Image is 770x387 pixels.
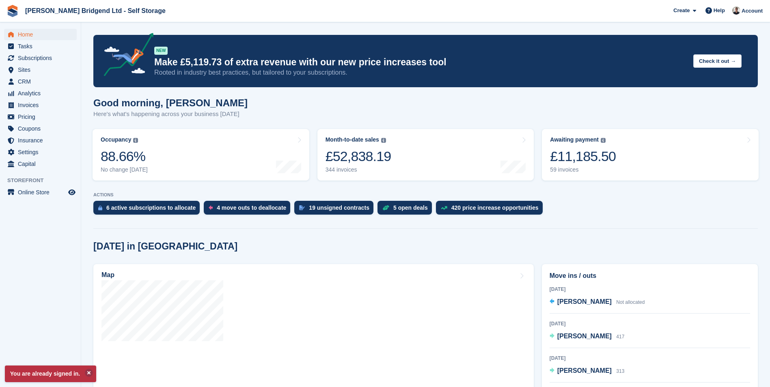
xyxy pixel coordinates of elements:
h2: [DATE] in [GEOGRAPHIC_DATA] [93,241,237,252]
h2: Move ins / outs [550,271,750,281]
a: menu [4,123,77,134]
div: 5 open deals [393,204,428,211]
a: Month-to-date sales £52,838.19 344 invoices [317,129,534,181]
span: Help [714,6,725,15]
h1: Good morning, [PERSON_NAME] [93,97,248,108]
span: Subscriptions [18,52,67,64]
span: Not allocated [616,299,645,305]
a: 6 active subscriptions to allocate [93,201,204,219]
span: Insurance [18,135,67,146]
button: Check it out → [693,54,742,68]
div: 420 price increase opportunities [451,204,539,211]
a: menu [4,88,77,99]
a: menu [4,146,77,158]
span: Analytics [18,88,67,99]
a: menu [4,29,77,40]
div: 6 active subscriptions to allocate [106,204,196,211]
a: menu [4,99,77,111]
img: contract_signature_icon-13c848040528278c33f63329250d36e43548de30e8caae1d1a13099fd9432cc5.svg [299,205,305,210]
a: 5 open deals [377,201,436,219]
a: [PERSON_NAME] Not allocated [550,297,645,307]
div: Month-to-date sales [326,136,379,143]
div: No change [DATE] [101,166,148,173]
span: [PERSON_NAME] [557,367,612,374]
div: £52,838.19 [326,148,391,165]
a: [PERSON_NAME] 417 [550,331,625,342]
a: menu [4,64,77,75]
a: [PERSON_NAME] Bridgend Ltd - Self Storage [22,4,169,17]
img: move_outs_to_deallocate_icon-f764333ba52eb49d3ac5e1228854f67142a1ed5810a6f6cc68b1a99e826820c5.svg [209,205,213,210]
a: menu [4,158,77,170]
div: [DATE] [550,355,750,362]
img: price-adjustments-announcement-icon-8257ccfd72463d97f412b2fc003d46551f7dbcb40ab6d574587a9cd5c0d94... [97,33,154,79]
img: deal-1b604bf984904fb50ccaf53a9ad4b4a5d6e5aea283cecdc64d6e3604feb123c2.svg [382,205,389,211]
img: icon-info-grey-7440780725fd019a000dd9b08b2336e03edf1995a4989e88bcd33f0948082b44.svg [381,138,386,143]
p: ACTIONS [93,192,758,198]
div: £11,185.50 [550,148,616,165]
a: menu [4,135,77,146]
div: 59 invoices [550,166,616,173]
a: 420 price increase opportunities [436,201,547,219]
p: Rooted in industry best practices, but tailored to your subscriptions. [154,68,687,77]
img: icon-info-grey-7440780725fd019a000dd9b08b2336e03edf1995a4989e88bcd33f0948082b44.svg [601,138,606,143]
div: NEW [154,47,168,55]
span: Capital [18,158,67,170]
div: [DATE] [550,286,750,293]
img: price_increase_opportunities-93ffe204e8149a01c8c9dc8f82e8f89637d9d84a8eef4429ea346261dce0b2c0.svg [441,206,447,210]
a: menu [4,52,77,64]
span: Coupons [18,123,67,134]
span: Pricing [18,111,67,123]
h2: Map [101,271,114,279]
a: menu [4,76,77,87]
span: Account [742,7,763,15]
a: Awaiting payment £11,185.50 59 invoices [542,129,759,181]
p: Make £5,119.73 of extra revenue with our new price increases tool [154,56,687,68]
a: Occupancy 88.66% No change [DATE] [93,129,309,181]
span: 313 [616,368,624,374]
img: stora-icon-8386f47178a22dfd0bd8f6a31ec36ba5ce8667c1dd55bd0f319d3a0aa187defe.svg [6,5,19,17]
span: Online Store [18,187,67,198]
span: Settings [18,146,67,158]
span: Tasks [18,41,67,52]
div: 19 unsigned contracts [309,204,369,211]
div: Occupancy [101,136,131,143]
span: [PERSON_NAME] [557,333,612,340]
img: Rhys Jones [732,6,740,15]
div: Awaiting payment [550,136,599,143]
span: Invoices [18,99,67,111]
span: Create [673,6,690,15]
a: menu [4,41,77,52]
span: Home [18,29,67,40]
div: 4 move outs to deallocate [217,204,286,211]
p: Here's what's happening across your business [DATE] [93,110,248,119]
span: [PERSON_NAME] [557,298,612,305]
span: 417 [616,334,624,340]
span: CRM [18,76,67,87]
a: 19 unsigned contracts [294,201,377,219]
div: 344 invoices [326,166,391,173]
span: Storefront [7,176,81,185]
span: Sites [18,64,67,75]
div: 88.66% [101,148,148,165]
a: Preview store [67,187,77,197]
a: [PERSON_NAME] 313 [550,366,625,376]
img: active_subscription_to_allocate_icon-d502201f5373d7db506a760aba3b589e785aa758c864c3986d89f69b8ff3... [98,205,102,211]
a: 4 move outs to deallocate [204,201,294,219]
a: menu [4,111,77,123]
div: [DATE] [550,320,750,327]
a: menu [4,187,77,198]
img: icon-info-grey-7440780725fd019a000dd9b08b2336e03edf1995a4989e88bcd33f0948082b44.svg [133,138,138,143]
p: You are already signed in. [5,365,96,382]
